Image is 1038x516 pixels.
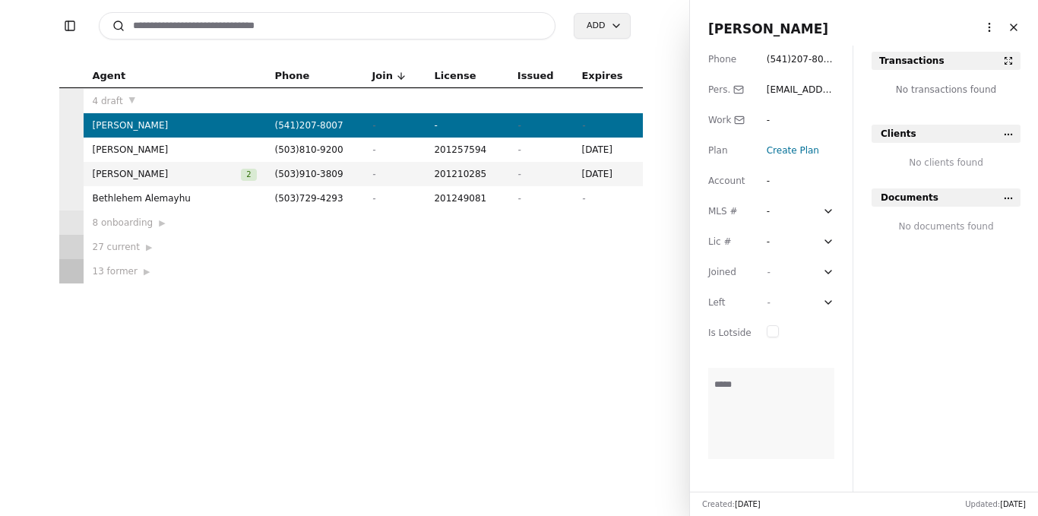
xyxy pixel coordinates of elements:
span: [EMAIL_ADDRESS][DOMAIN_NAME] [767,84,834,125]
span: - [372,144,375,155]
span: [PERSON_NAME] [93,118,257,133]
span: - [581,193,584,204]
span: - [517,169,521,179]
span: - [372,169,375,179]
span: Join [372,68,393,84]
span: - [517,144,521,155]
div: - [767,234,794,249]
span: [DATE] [1000,500,1026,508]
div: No clients found [872,155,1021,170]
span: - [767,297,770,308]
span: [DATE] [581,166,633,182]
button: 2 [241,166,256,182]
div: 8 onboarding [93,215,257,230]
div: Is Lotside [708,325,752,340]
div: Left [708,295,752,310]
span: Create Plan [767,145,819,156]
span: ▼ [129,93,135,107]
span: - [517,193,521,204]
button: Add [574,13,630,39]
span: Phone [275,68,310,84]
span: 201249081 [434,191,498,206]
span: - [372,120,375,131]
span: 201257594 [434,142,498,157]
div: Lic # [708,234,752,249]
div: Pers. [708,82,752,97]
span: Issued [517,68,554,84]
span: [PERSON_NAME] [708,21,828,36]
div: - [767,173,794,188]
div: Joined [708,264,752,280]
div: Plan [708,143,752,158]
div: Work [708,112,752,128]
span: - [767,267,770,277]
span: ( 503 ) 810 - 9200 [275,144,343,155]
div: Created: [702,499,761,510]
div: Transactions [879,53,945,68]
span: Agent [93,68,126,84]
span: ▶ [146,241,152,255]
span: ▶ [144,265,150,279]
span: - [581,120,584,131]
span: Expires [581,68,622,84]
span: [DATE] [581,142,633,157]
span: Clients [881,126,916,141]
span: ( 541 ) 207 - 8007 [767,54,833,80]
span: [DATE] [735,500,761,508]
span: ( 503 ) 729 - 4293 [275,193,343,204]
div: - [767,112,794,128]
span: Bethlehem Alemayhu [93,191,257,206]
div: Phone [708,52,752,67]
span: - [434,118,498,133]
span: 2 [241,169,256,181]
div: No transactions found [872,82,1021,106]
span: - [517,120,521,131]
div: Account [708,173,752,188]
span: ▶ [159,217,165,230]
div: 13 former [93,264,257,279]
span: - [372,193,375,204]
div: No documents found [872,219,1021,234]
span: [PERSON_NAME] [93,166,242,182]
div: - [767,204,794,219]
span: License [434,68,476,84]
span: ( 503 ) 910 - 3809 [275,169,343,179]
span: [PERSON_NAME] [93,142,257,157]
span: 201210285 [434,166,498,182]
div: Updated: [965,499,1026,510]
div: MLS # [708,204,752,219]
span: 4 draft [93,93,123,109]
span: Documents [881,190,938,205]
div: 27 current [93,239,257,255]
span: ( 541 ) 207 - 8007 [275,120,343,131]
